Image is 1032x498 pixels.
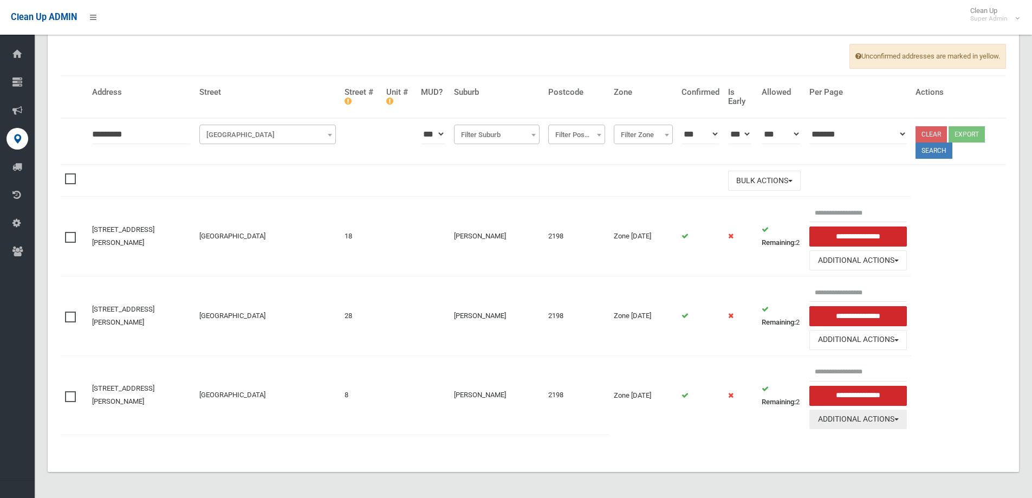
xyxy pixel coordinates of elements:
[757,355,805,435] td: 2
[614,125,672,144] span: Filter Zone
[762,238,796,247] strong: Remaining:
[92,305,154,326] a: [STREET_ADDRESS][PERSON_NAME]
[92,225,154,247] a: [STREET_ADDRESS][PERSON_NAME]
[809,330,907,350] button: Additional Actions
[965,7,1018,23] span: Clean Up
[450,276,544,356] td: [PERSON_NAME]
[450,197,544,276] td: [PERSON_NAME]
[609,355,677,435] td: Zone [DATE]
[195,276,341,356] td: [GEOGRAPHIC_DATA]
[544,276,609,356] td: 2198
[340,197,382,276] td: 18
[970,15,1008,23] small: Super Admin
[340,276,382,356] td: 28
[809,410,907,430] button: Additional Actions
[548,88,605,97] h4: Postcode
[195,197,341,276] td: [GEOGRAPHIC_DATA]
[762,398,796,406] strong: Remaining:
[916,88,1002,97] h4: Actions
[199,125,336,144] span: Filter Street
[551,127,602,143] span: Filter Postcode
[681,88,719,97] h4: Confirmed
[202,127,334,143] span: Filter Street
[11,12,77,22] span: Clean Up ADMIN
[450,355,544,435] td: [PERSON_NAME]
[92,384,154,405] a: [STREET_ADDRESS][PERSON_NAME]
[762,88,801,97] h4: Allowed
[849,44,1006,69] span: Unconfirmed addresses are marked in yellow.
[92,88,191,97] h4: Address
[728,171,801,191] button: Bulk Actions
[544,197,609,276] td: 2198
[916,126,947,143] a: Clear
[809,250,907,270] button: Additional Actions
[728,88,753,106] h4: Is Early
[421,88,445,97] h4: MUD?
[762,318,796,326] strong: Remaining:
[199,88,336,97] h4: Street
[548,125,605,144] span: Filter Postcode
[454,125,540,144] span: Filter Suburb
[949,126,985,143] button: Export
[609,197,677,276] td: Zone [DATE]
[809,88,907,97] h4: Per Page
[386,88,412,106] h4: Unit #
[614,88,672,97] h4: Zone
[457,127,537,143] span: Filter Suburb
[340,355,382,435] td: 8
[916,143,952,159] button: Search
[544,355,609,435] td: 2198
[609,276,677,356] td: Zone [DATE]
[454,88,540,97] h4: Suburb
[195,355,341,435] td: [GEOGRAPHIC_DATA]
[345,88,378,106] h4: Street #
[757,197,805,276] td: 2
[616,127,670,143] span: Filter Zone
[757,276,805,356] td: 2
